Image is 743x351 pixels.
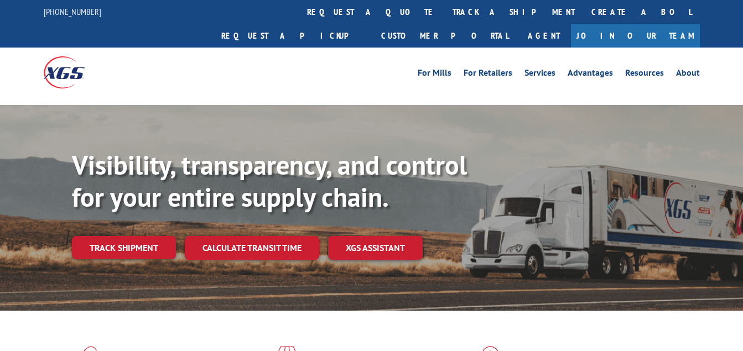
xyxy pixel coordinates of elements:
a: Customer Portal [373,24,517,48]
a: Join Our Team [571,24,700,48]
a: Resources [625,69,664,81]
a: XGS ASSISTANT [328,236,423,260]
a: Calculate transit time [185,236,319,260]
a: For Retailers [464,69,512,81]
b: Visibility, transparency, and control for your entire supply chain. [72,148,467,214]
a: Track shipment [72,236,176,259]
a: Request a pickup [213,24,373,48]
a: Agent [517,24,571,48]
a: Advantages [568,69,613,81]
a: Services [524,69,555,81]
a: For Mills [418,69,451,81]
a: About [676,69,700,81]
a: [PHONE_NUMBER] [44,6,101,17]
